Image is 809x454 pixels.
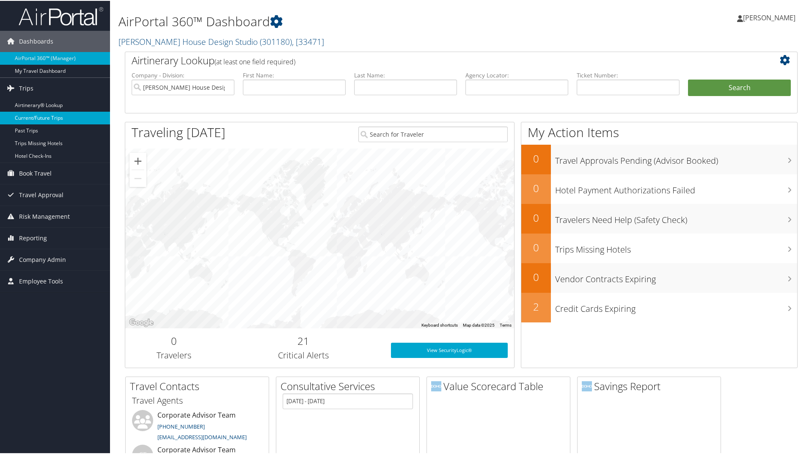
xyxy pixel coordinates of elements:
a: [PERSON_NAME] House Design Studio [118,35,324,47]
img: airportal-logo.png [19,6,103,25]
span: Book Travel [19,162,52,183]
label: First Name: [243,70,346,79]
a: 0Travel Approvals Pending (Advisor Booked) [521,144,797,173]
button: Keyboard shortcuts [421,322,458,327]
button: Search [688,79,791,96]
span: Travel Approval [19,184,63,205]
span: Trips [19,77,33,98]
span: [PERSON_NAME] [743,12,795,22]
h2: 0 [132,333,216,347]
a: 0Hotel Payment Authorizations Failed [521,173,797,203]
h2: Savings Report [582,378,721,393]
h2: 0 [521,239,551,254]
a: [PERSON_NAME] [737,4,804,30]
a: 0Vendor Contracts Expiring [521,262,797,292]
h2: Travel Contacts [130,378,269,393]
span: , [ 33471 ] [292,35,324,47]
h2: 0 [521,151,551,165]
span: Risk Management [19,205,70,226]
h2: 0 [521,210,551,224]
span: (at least one field required) [215,56,295,66]
a: View SecurityLogic® [391,342,508,357]
h3: Trips Missing Hotels [555,239,797,255]
span: Employee Tools [19,270,63,291]
h2: 21 [229,333,378,347]
h3: Vendor Contracts Expiring [555,268,797,284]
span: Map data ©2025 [463,322,495,327]
a: Terms (opens in new tab) [500,322,512,327]
span: Reporting [19,227,47,248]
h2: 2 [521,299,551,313]
button: Zoom out [129,169,146,186]
input: Search for Traveler [358,126,508,141]
h2: Consultative Services [281,378,419,393]
h3: Travel Approvals Pending (Advisor Booked) [555,150,797,166]
a: 2Credit Cards Expiring [521,292,797,322]
h3: Credit Cards Expiring [555,298,797,314]
label: Ticket Number: [577,70,680,79]
a: Open this area in Google Maps (opens a new window) [127,316,155,327]
button: Zoom in [129,152,146,169]
a: 0Travelers Need Help (Safety Check) [521,203,797,233]
a: [EMAIL_ADDRESS][DOMAIN_NAME] [157,432,247,440]
h2: Airtinerary Lookup [132,52,735,67]
h2: 0 [521,269,551,283]
label: Last Name: [354,70,457,79]
label: Company - Division: [132,70,234,79]
h3: Travelers Need Help (Safety Check) [555,209,797,225]
img: Google [127,316,155,327]
a: [PHONE_NUMBER] [157,422,205,429]
img: domo-logo.png [431,380,441,391]
span: ( 301180 ) [260,35,292,47]
h3: Travel Agents [132,394,262,406]
li: Corporate Advisor Team [128,409,267,444]
img: domo-logo.png [582,380,592,391]
h2: 0 [521,180,551,195]
label: Agency Locator: [465,70,568,79]
h2: Value Scorecard Table [431,378,570,393]
h1: Traveling [DATE] [132,123,226,140]
h1: AirPortal 360™ Dashboard [118,12,575,30]
span: Dashboards [19,30,53,51]
h3: Travelers [132,349,216,360]
span: Company Admin [19,248,66,270]
a: 0Trips Missing Hotels [521,233,797,262]
h1: My Action Items [521,123,797,140]
h3: Hotel Payment Authorizations Failed [555,179,797,195]
h3: Critical Alerts [229,349,378,360]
